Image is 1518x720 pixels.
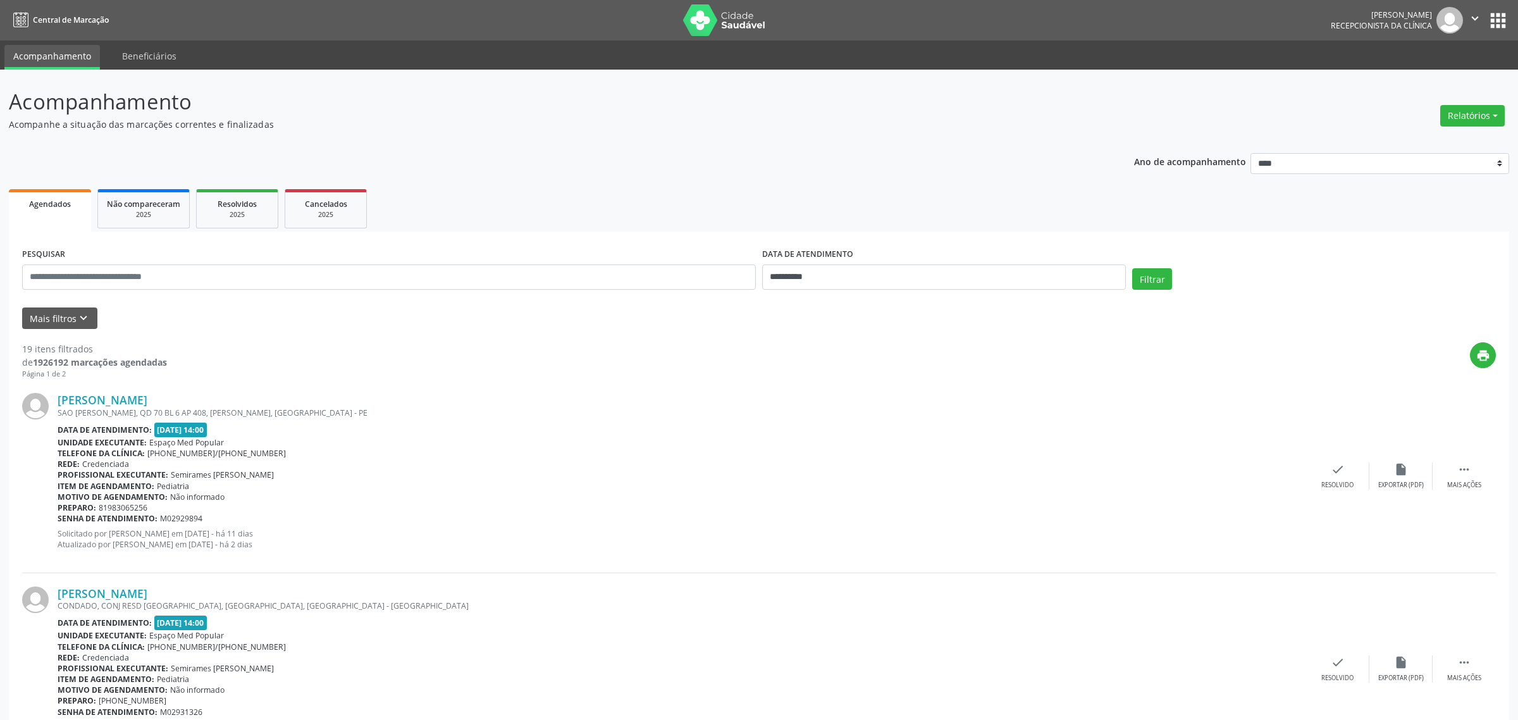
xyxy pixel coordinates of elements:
div: Página 1 de 2 [22,369,167,380]
p: Acompanhe a situação das marcações correntes e finalizadas [9,118,1059,131]
div: 19 itens filtrados [22,342,167,356]
i: insert_drive_file [1394,655,1408,669]
p: Ano de acompanhamento [1134,153,1246,169]
b: Senha de atendimento: [58,707,157,717]
span: Não informado [170,492,225,502]
b: Senha de atendimento: [58,513,157,524]
div: Mais ações [1447,481,1481,490]
b: Rede: [58,459,80,469]
div: Resolvido [1321,674,1354,683]
span: Cancelados [305,199,347,209]
span: 81983065256 [99,502,147,513]
div: 2025 [294,210,357,220]
b: Telefone da clínica: [58,642,145,652]
i: print [1476,349,1490,363]
span: [DATE] 14:00 [154,423,207,437]
span: M02929894 [160,513,202,524]
i:  [1468,11,1482,25]
span: Central de Marcação [33,15,109,25]
span: Semirames [PERSON_NAME] [171,663,274,674]
span: [PHONE_NUMBER]/[PHONE_NUMBER] [147,642,286,652]
a: [PERSON_NAME] [58,393,147,407]
span: Não informado [170,685,225,695]
span: Credenciada [82,652,129,663]
label: DATA DE ATENDIMENTO [762,245,853,264]
div: Resolvido [1321,481,1354,490]
div: 2025 [206,210,269,220]
i: insert_drive_file [1394,462,1408,476]
img: img [22,587,49,613]
span: Pediatria [157,674,189,685]
span: [PHONE_NUMBER]/[PHONE_NUMBER] [147,448,286,459]
span: Credenciada [82,459,129,469]
p: Solicitado por [PERSON_NAME] em [DATE] - há 11 dias Atualizado por [PERSON_NAME] em [DATE] - há 2... [58,528,1306,550]
i:  [1457,655,1471,669]
b: Preparo: [58,502,96,513]
button:  [1463,7,1487,34]
b: Profissional executante: [58,663,168,674]
button: Mais filtroskeyboard_arrow_down [22,307,97,330]
b: Motivo de agendamento: [58,685,168,695]
a: Central de Marcação [9,9,109,30]
span: Espaço Med Popular [149,437,224,448]
img: img [1436,7,1463,34]
a: Acompanhamento [4,45,100,70]
div: CONDADO, CONJ RESD [GEOGRAPHIC_DATA], [GEOGRAPHIC_DATA], [GEOGRAPHIC_DATA] - [GEOGRAPHIC_DATA] [58,600,1306,611]
b: Profissional executante: [58,469,168,480]
i: keyboard_arrow_down [77,311,90,325]
b: Preparo: [58,695,96,706]
b: Unidade executante: [58,630,147,641]
div: Exportar (PDF) [1378,674,1424,683]
div: 2025 [107,210,180,220]
a: [PERSON_NAME] [58,587,147,600]
button: Relatórios [1440,105,1505,127]
b: Rede: [58,652,80,663]
button: print [1470,342,1496,368]
div: Exportar (PDF) [1378,481,1424,490]
span: Semirames [PERSON_NAME] [171,469,274,480]
span: Espaço Med Popular [149,630,224,641]
span: Resolvidos [218,199,257,209]
b: Item de agendamento: [58,481,154,492]
span: Agendados [29,199,71,209]
span: Recepcionista da clínica [1331,20,1432,31]
i: check [1331,462,1345,476]
b: Item de agendamento: [58,674,154,685]
div: de [22,356,167,369]
span: M02931326 [160,707,202,717]
button: apps [1487,9,1509,32]
i: check [1331,655,1345,669]
i:  [1457,462,1471,476]
p: Acompanhamento [9,86,1059,118]
b: Data de atendimento: [58,425,152,435]
b: Telefone da clínica: [58,448,145,459]
button: Filtrar [1132,268,1172,290]
span: [DATE] 14:00 [154,616,207,630]
div: Mais ações [1447,674,1481,683]
div: [PERSON_NAME] [1331,9,1432,20]
label: PESQUISAR [22,245,65,264]
strong: 1926192 marcações agendadas [33,356,167,368]
span: Pediatria [157,481,189,492]
a: Beneficiários [113,45,185,67]
b: Data de atendimento: [58,618,152,628]
span: Não compareceram [107,199,180,209]
img: img [22,393,49,419]
div: SAO [PERSON_NAME], QD 70 BL 6 AP 408, [PERSON_NAME], [GEOGRAPHIC_DATA] - PE [58,407,1306,418]
span: [PHONE_NUMBER] [99,695,166,706]
b: Motivo de agendamento: [58,492,168,502]
b: Unidade executante: [58,437,147,448]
